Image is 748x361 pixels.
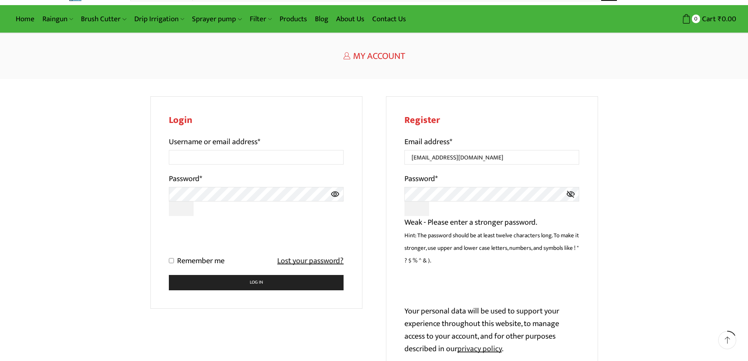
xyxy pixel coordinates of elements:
label: Password [404,172,438,185]
bdi: 0.00 [718,13,736,25]
a: Products [276,10,311,28]
span: ₹ [718,13,722,25]
span: Cart [700,14,716,24]
label: Username or email address [169,136,260,148]
button: Show password [404,202,430,216]
a: Drip Irrigation [130,10,188,28]
span: My Account [353,48,405,64]
button: Log in [169,275,344,290]
a: Contact Us [368,10,410,28]
label: Email address [404,136,452,148]
a: Home [12,10,38,28]
span: 0 [692,15,700,23]
a: Raingun [38,10,77,28]
div: Weak - Please enter a stronger password. [404,216,580,229]
a: Lost your password? [277,255,344,267]
a: Sprayer pump [188,10,245,28]
a: privacy policy [457,342,502,356]
h2: Login [169,115,344,126]
span: Remember me [177,254,225,268]
h2: Register [404,115,580,126]
a: 0 Cart ₹0.00 [625,12,736,26]
a: Brush Cutter [77,10,130,28]
iframe: reCAPTCHA [169,224,288,255]
small: Hint: The password should be at least twelve characters long. To make it stronger, use upper and ... [404,231,579,266]
iframe: reCAPTCHA [404,274,524,305]
a: Filter [246,10,276,28]
button: Show password [169,202,194,216]
label: Password [169,172,202,185]
p: Your personal data will be used to support your experience throughout this website, to manage acc... [404,305,580,355]
a: Blog [311,10,332,28]
a: About Us [332,10,368,28]
input: Remember me [169,258,174,263]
